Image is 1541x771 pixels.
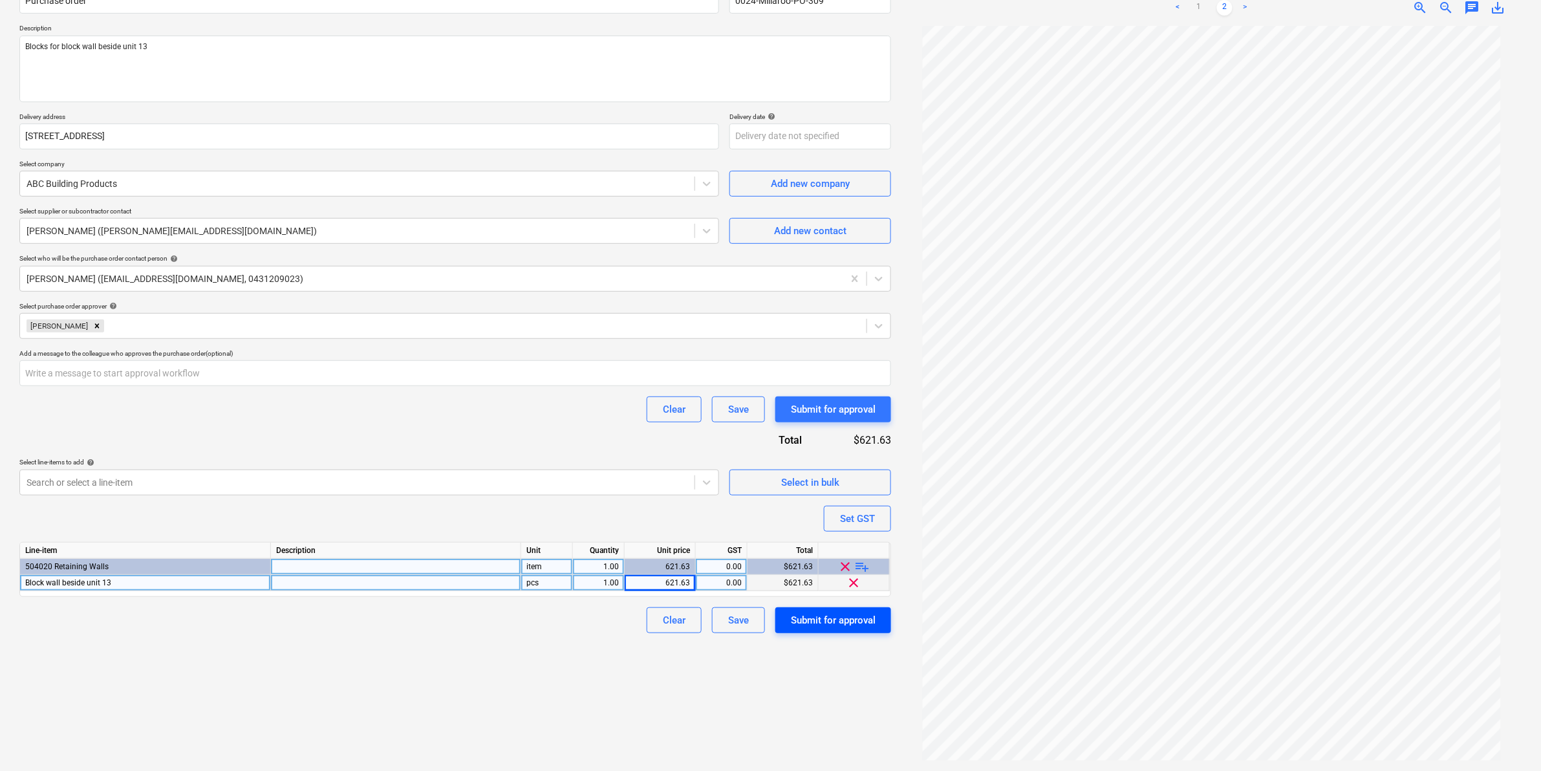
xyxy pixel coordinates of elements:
div: Select in bulk [781,474,839,491]
div: Add a message to the colleague who approves the purchase order (optional) [19,349,891,358]
input: Delivery date not specified [729,124,891,149]
div: Set GST [840,510,875,527]
div: Submit for approval [791,612,876,629]
div: Total [723,433,823,448]
div: Unit [521,543,573,559]
button: Add new contact [729,218,891,244]
div: 0.00 [701,559,742,575]
span: help [84,459,94,466]
div: Select purchase order approver [19,302,891,310]
button: Add new company [729,171,891,197]
div: 0.00 [701,575,742,591]
div: $621.63 [748,559,819,575]
div: 621.63 [630,575,690,591]
div: Select line-items to add [19,458,719,466]
span: help [765,113,775,120]
div: Save [728,612,749,629]
div: Submit for approval [791,401,876,418]
div: pcs [521,575,573,591]
div: 1.00 [578,559,619,575]
input: Delivery address [19,124,719,149]
p: Description [19,24,891,35]
span: help [107,302,117,310]
div: Delivery date [729,113,891,121]
button: Set GST [824,506,891,532]
div: $621.63 [823,433,891,448]
div: Remove Billy Campbell [90,320,104,332]
textarea: Blocks for block wall beside unit 13 [19,36,891,102]
div: Save [728,401,749,418]
div: Clear [663,612,685,629]
div: 1.00 [578,575,619,591]
input: Write a message to start approval workflow [19,360,891,386]
div: 621.63 [630,559,690,575]
div: item [521,559,573,575]
div: Add new contact [774,223,846,239]
div: [PERSON_NAME] [27,320,90,332]
button: Save [712,607,765,633]
div: Description [271,543,521,559]
span: Block wall beside unit 13 [25,578,111,587]
button: Clear [647,607,702,633]
button: Submit for approval [775,607,891,633]
div: $621.63 [748,575,819,591]
div: Add new company [771,175,850,192]
div: Unit price [625,543,696,559]
p: Select company [19,160,719,171]
div: Clear [663,401,685,418]
p: Select supplier or subcontractor contact [19,207,719,218]
p: Delivery address [19,113,719,124]
button: Submit for approval [775,396,891,422]
button: Clear [647,396,702,422]
span: playlist_add [855,559,870,574]
div: Total [748,543,819,559]
span: help [167,255,178,263]
div: GST [696,543,748,559]
span: clear [846,575,862,591]
button: Save [712,396,765,422]
span: clear [838,559,854,574]
div: Select who will be the purchase order contact person [19,254,891,263]
div: Quantity [573,543,625,559]
span: 504020 Retaining Walls [25,562,109,571]
div: Line-item [20,543,271,559]
button: Select in bulk [729,470,891,495]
